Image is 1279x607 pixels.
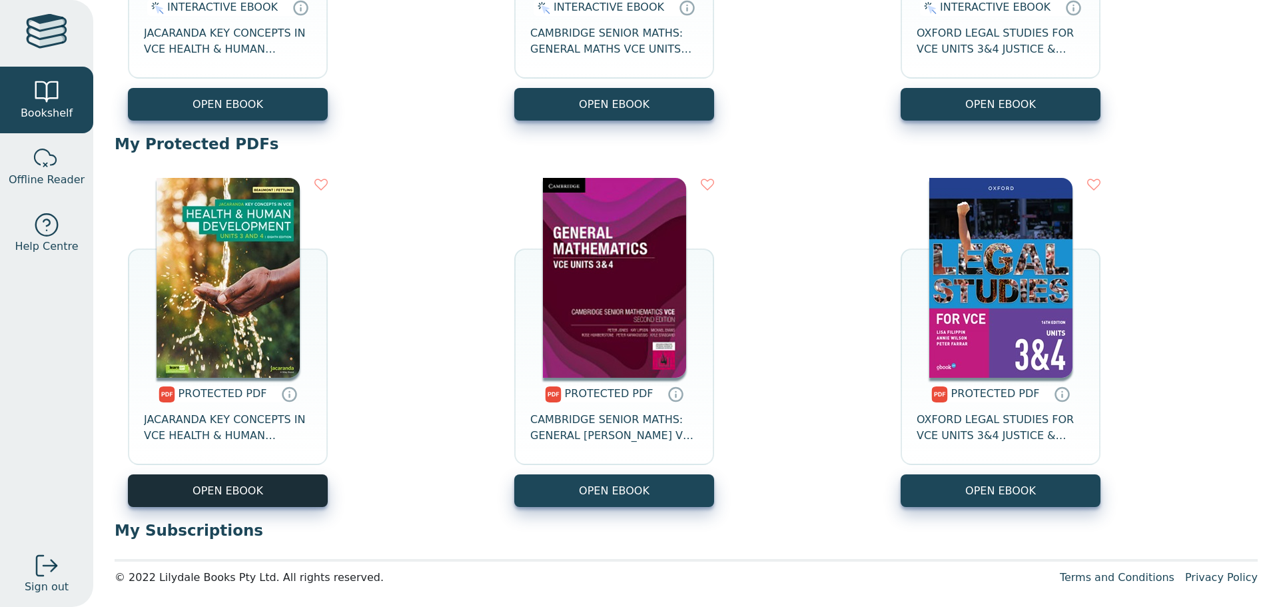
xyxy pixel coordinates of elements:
span: INTERACTIVE EBOOK [554,1,664,13]
p: My Protected PDFs [115,134,1258,154]
a: OPEN EBOOK [514,474,714,507]
img: pdf.svg [545,386,562,402]
a: Privacy Policy [1185,571,1258,584]
button: OPEN EBOOK [128,88,328,121]
img: c80dabee-d47b-47e5-91f6-1c687e5db6d7.jpg [929,178,1072,378]
img: pdf.svg [931,386,948,402]
img: c5684ea3-8719-40ee-8c06-bb103d5c1e9e.jpg [157,178,300,378]
span: JACARANDA KEY CONCEPTS IN VCE HEALTH & HUMAN DEVELOPMENT UNITS 3&4 LEARNON EBOOK 8E [144,25,312,57]
button: OPEN EBOOK [901,88,1100,121]
img: b51c9fc7-31fd-4d5b-8be6-3f7da7fcc9ed.jpg [543,178,686,378]
span: INTERACTIVE EBOOK [167,1,278,13]
span: PROTECTED PDF [951,387,1040,400]
div: © 2022 Lilydale Books Pty Ltd. All rights reserved. [115,570,1049,586]
a: OPEN EBOOK [901,474,1100,507]
span: INTERACTIVE EBOOK [940,1,1051,13]
span: Help Centre [15,239,78,255]
a: Protected PDFs cannot be printed, copied or shared. They can be accessed online through Education... [281,386,297,402]
span: PROTECTED PDF [179,387,267,400]
span: CAMBRIDGE SENIOR MATHS: GENERAL [PERSON_NAME] VCE UNITS 3&4 [530,412,698,444]
a: OPEN EBOOK [128,474,328,507]
span: PROTECTED PDF [565,387,653,400]
span: CAMBRIDGE SENIOR MATHS: GENERAL MATHS VCE UNITS 3&4 EBOOK 2E [530,25,698,57]
span: Offline Reader [9,172,85,188]
a: Terms and Conditions [1060,571,1174,584]
span: Sign out [25,579,69,595]
img: pdf.svg [159,386,175,402]
span: OXFORD LEGAL STUDIES FOR VCE UNITS 3&4 JUSTICE & OUTCOMES 16E [917,412,1084,444]
span: OXFORD LEGAL STUDIES FOR VCE UNITS 3&4 JUSTICE & OUTCOMES STUDENT OBOOK + ASSESS 16E [917,25,1084,57]
p: My Subscriptions [115,520,1258,540]
span: Bookshelf [21,105,73,121]
a: Protected PDFs cannot be printed, copied or shared. They can be accessed online through Education... [1054,386,1070,402]
a: Protected PDFs cannot be printed, copied or shared. They can be accessed online through Education... [667,386,683,402]
button: OPEN EBOOK [514,88,714,121]
span: JACARANDA KEY CONCEPTS IN VCE HEALTH & HUMAN DEVELOPMENT UNITS 3&4 PRINT & LEARNON EBOOK 8E [144,412,312,444]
